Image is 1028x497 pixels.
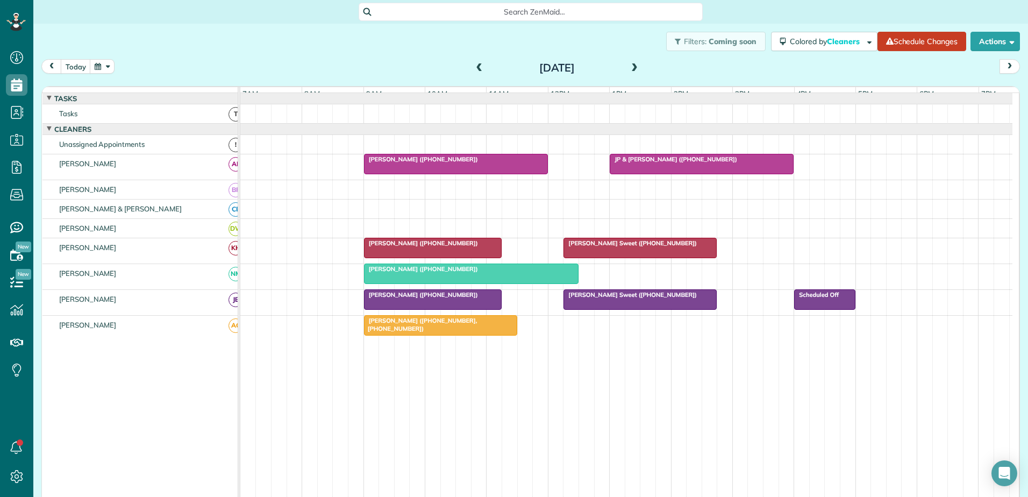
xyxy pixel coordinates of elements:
[991,460,1017,486] div: Open Intercom Messenger
[229,293,243,307] span: JB
[487,89,511,98] span: 11am
[364,89,384,98] span: 9am
[240,89,260,98] span: 7am
[363,239,479,247] span: [PERSON_NAME] ([PHONE_NUMBER])
[363,317,477,332] span: [PERSON_NAME] ([PHONE_NUMBER], [PHONE_NUMBER])
[61,59,91,74] button: today
[672,89,690,98] span: 2pm
[57,269,119,278] span: [PERSON_NAME]
[229,183,243,197] span: BR
[16,242,31,252] span: New
[609,155,738,163] span: JP & [PERSON_NAME] ([PHONE_NUMBER])
[709,37,757,46] span: Coming soon
[790,37,863,46] span: Colored by
[979,89,998,98] span: 7pm
[229,318,243,333] span: AG
[563,239,697,247] span: [PERSON_NAME] Sweet ([PHONE_NUMBER])
[52,94,79,103] span: Tasks
[57,243,119,252] span: [PERSON_NAME]
[229,202,243,217] span: CB
[16,269,31,280] span: New
[302,89,322,98] span: 8am
[57,109,80,118] span: Tasks
[57,295,119,303] span: [PERSON_NAME]
[57,204,184,213] span: [PERSON_NAME] & [PERSON_NAME]
[363,155,479,163] span: [PERSON_NAME] ([PHONE_NUMBER])
[363,291,479,299] span: [PERSON_NAME] ([PHONE_NUMBER])
[490,62,624,74] h2: [DATE]
[794,291,839,299] span: Scheduled Off
[41,59,62,74] button: prev
[827,37,861,46] span: Cleaners
[684,37,706,46] span: Filters:
[856,89,875,98] span: 5pm
[1000,59,1020,74] button: next
[229,157,243,172] span: AF
[363,265,479,273] span: [PERSON_NAME] ([PHONE_NUMBER])
[57,159,119,168] span: [PERSON_NAME]
[917,89,936,98] span: 6pm
[229,241,243,255] span: KH
[877,32,966,51] a: Schedule Changes
[733,89,752,98] span: 3pm
[425,89,449,98] span: 10am
[970,32,1020,51] button: Actions
[795,89,813,98] span: 4pm
[548,89,572,98] span: 12pm
[57,321,119,329] span: [PERSON_NAME]
[229,107,243,122] span: T
[57,224,119,232] span: [PERSON_NAME]
[229,222,243,236] span: DW
[610,89,629,98] span: 1pm
[771,32,877,51] button: Colored byCleaners
[229,267,243,281] span: NM
[563,291,697,299] span: [PERSON_NAME] Sweet ([PHONE_NUMBER])
[57,185,119,194] span: [PERSON_NAME]
[52,125,94,133] span: Cleaners
[57,140,147,148] span: Unassigned Appointments
[229,138,243,152] span: !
